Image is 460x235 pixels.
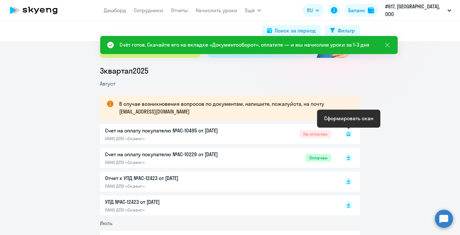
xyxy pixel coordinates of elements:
span: Август [100,80,115,87]
p: #617, [GEOGRAPHIC_DATA], ООО [385,3,445,18]
div: Сформировать скан [324,114,373,122]
div: Поиск за период [275,27,316,34]
a: Отчет к УПД №AC-12423 от [DATE]ОАНО ДПО «Скаенг» [105,174,331,189]
a: Счет на оплату покупателю №AC-10229 от [DATE]ОАНО ДПО «Скаенг»Оплачен [105,150,331,165]
button: #617, [GEOGRAPHIC_DATA], ООО [382,3,455,18]
span: Июль [100,220,112,226]
p: УПД №AC-12423 от [DATE] [105,198,240,206]
p: Счет на оплату покупателю №AC-10229 от [DATE] [105,150,240,158]
a: Дашборд [104,7,126,14]
p: В случае возникновения вопросов по документам, напишите, пожалуйста, на почту [EMAIL_ADDRESS][DOM... [119,100,349,115]
div: Баланс [348,6,365,14]
div: Фильтр [338,27,355,34]
p: ОАНО ДПО «Скаенг» [105,183,240,189]
p: ОАНО ДПО «Скаенг» [105,159,240,165]
img: balance [368,7,374,14]
li: 3 квартал 2025 [100,66,360,76]
p: Отчет к УПД №AC-12423 от [DATE] [105,174,240,182]
a: Сотрудники [134,7,163,14]
button: Балансbalance [344,4,378,17]
a: УПД №AC-12423 от [DATE]ОАНО ДПО «Скаенг» [105,198,331,213]
div: Счёт готов. Скачайте его на вкладке «Документооборот», оплатите — и мы начислим уроки за 1-3 дня [119,41,369,49]
span: RU [307,6,313,14]
p: ОАНО ДПО «Скаенг» [105,207,240,213]
a: Начислить уроки [196,7,237,14]
span: Ещё [245,6,255,14]
button: Ещё [245,4,261,17]
button: Фильтр [325,25,360,37]
button: Поиск за период [262,25,321,37]
a: Отчеты [171,7,188,14]
span: Оплачен [305,154,331,162]
button: RU [303,4,324,17]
